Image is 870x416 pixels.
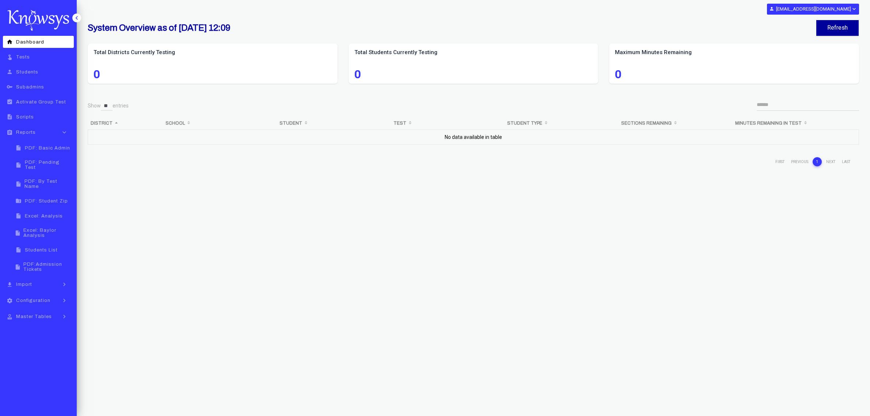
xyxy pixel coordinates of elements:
[88,129,859,148] td: No data available in table
[5,129,14,136] i: assignment
[16,114,34,120] span: Scripts
[16,99,66,105] span: Activate Group Test
[16,54,30,60] span: Tests
[5,54,14,60] i: touch_app
[16,298,50,303] span: Configuration
[394,121,406,126] b: Test
[88,117,163,129] th: District: activate to sort column descending
[5,298,14,304] i: settings
[354,49,593,56] label: Total Students Currently Testing
[91,121,113,126] b: District
[851,6,856,12] i: expand_more
[776,6,851,12] b: [EMAIL_ADDRESS][DOMAIN_NAME]
[94,70,332,79] span: 0
[5,39,14,45] i: home
[23,228,72,238] span: Excel: Baylor Analysis
[732,117,859,129] th: Minutes Remaining in Test: activate to sort column ascending
[354,70,593,79] span: 0
[16,130,36,135] span: Reports
[5,84,14,90] i: key
[73,14,80,22] i: keyboard_arrow_left
[816,20,859,36] button: Refresh
[25,160,72,170] span: PDF: Pending Test
[769,6,774,11] i: person
[16,282,32,287] span: Import
[507,121,542,126] b: Student Type
[59,297,70,304] i: keyboard_arrow_right
[88,101,129,111] label: Show entries
[615,70,853,79] span: 0
[14,247,23,253] i: insert_drive_file
[59,129,70,136] i: keyboard_arrow_down
[88,23,230,33] b: System Overview as of [DATE] 12:09
[391,117,505,129] th: Test: activate to sort column ascending
[101,101,113,111] select: Showentries
[621,121,672,126] b: Sections Remaining
[5,281,14,288] i: file_download
[25,247,58,253] span: Students List
[14,264,22,270] i: insert_drive_file
[735,121,802,126] b: Minutes Remaining in Test
[24,179,72,189] span: PDF: By Test Name
[14,198,23,204] i: folder_zip
[14,213,23,219] i: insert_drive_file
[14,162,23,168] i: insert_drive_file
[5,69,14,75] i: person
[618,117,732,129] th: Sections Remaining: activate to sort column ascending
[16,84,44,90] span: Subadmins
[14,145,23,151] i: insert_drive_file
[504,117,618,129] th: Student Type: activate to sort column ascending
[16,314,52,319] span: Master Tables
[25,198,68,204] span: PDF: Student Zip
[25,145,70,151] span: PDF: Basic Admin
[163,117,277,129] th: School: activate to sort column ascending
[813,157,822,166] a: 1
[280,121,302,126] b: Student
[16,69,38,75] span: Students
[5,314,14,320] i: approval
[25,213,63,219] span: Excel: Analysis
[14,181,23,187] i: insert_drive_file
[5,99,14,105] i: assignment_turned_in
[14,230,22,236] i: insert_drive_file
[166,121,185,126] b: School
[59,281,70,288] i: keyboard_arrow_right
[59,313,70,320] i: keyboard_arrow_right
[5,114,14,120] i: description
[23,262,72,272] span: PDF:Admission Tickets
[615,49,853,56] label: Maximum Minutes Remaining
[16,39,44,45] span: Dashboard
[277,117,391,129] th: Student: activate to sort column ascending
[94,49,332,56] label: Total Districts Currently Testing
